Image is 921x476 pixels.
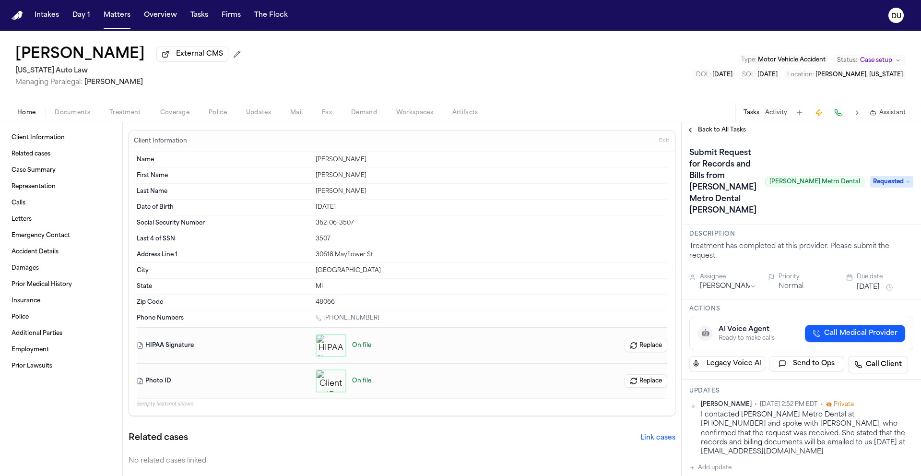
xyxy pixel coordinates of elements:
button: Edit SOL: 2028-08-06 [739,70,780,80]
img: Finch Logo [12,11,23,20]
button: Call Medical Provider [805,325,905,342]
div: Ready to make calls [719,334,775,342]
span: On file [352,342,371,349]
dt: HIPAA Signature [137,334,310,357]
button: Assistant [870,109,906,117]
dt: Address Line 1 [137,251,310,259]
span: Requested [870,176,913,188]
h1: [PERSON_NAME] [15,46,145,63]
h2: Related cases [129,431,188,445]
a: Additional Parties [8,326,115,341]
span: Updates [246,109,271,117]
h3: Description [689,230,913,238]
button: Add update [689,462,732,474]
button: Add Task [793,106,806,119]
button: Snooze task [884,282,895,293]
a: Calls [8,195,115,211]
div: Due date [857,273,913,281]
span: On file [352,377,371,385]
dt: State [137,283,310,290]
span: Coverage [160,109,189,117]
div: Assignee [700,273,756,281]
a: Related cases [8,146,115,162]
span: Case setup [860,57,892,64]
text: DU [891,13,901,20]
span: • [755,401,757,408]
span: Phone Numbers [137,314,184,322]
div: [GEOGRAPHIC_DATA] [316,267,667,274]
span: Demand [351,109,377,117]
span: Managing Paralegal: [15,79,83,86]
div: 3507 [316,235,667,243]
a: Insurance [8,293,115,309]
a: Call Client [848,356,908,373]
dt: City [137,267,310,274]
div: Treatment has completed at this provider. Please submit the request. [689,242,913,261]
dt: Date of Birth [137,203,310,211]
a: Employment [8,342,115,357]
a: Call 1 (248) 533-3208 [316,314,379,322]
span: Documents [55,109,90,117]
span: Damages [12,264,39,272]
div: No related cases linked [129,456,675,466]
a: Damages [8,261,115,276]
button: Tasks [187,7,212,24]
span: DOL : [696,72,711,78]
button: Edit Type: Motor Vehicle Accident [738,55,828,65]
dt: First Name [137,172,310,179]
h3: Updates [689,387,913,395]
div: AI Voice Agent [719,325,775,334]
button: Overview [140,7,181,24]
button: Firms [218,7,245,24]
a: Day 1 [69,7,94,24]
button: Legacy Voice AI [689,356,765,371]
div: MI [316,283,667,290]
span: Private [834,401,854,408]
button: Edit [656,133,672,149]
span: Insurance [12,297,40,305]
div: 30618 Mayflower St [316,251,667,259]
span: Prior Medical History [12,281,72,288]
button: Send to Ops [769,356,845,371]
span: • [821,401,823,408]
div: [PERSON_NAME] [316,172,667,179]
button: Back to All Tasks [682,126,751,134]
span: Employment [12,346,49,354]
span: Accident Details [12,248,59,256]
a: Prior Medical History [8,277,115,292]
span: Calls [12,199,25,207]
button: Link cases [640,433,675,443]
button: Make a Call [831,106,845,119]
button: The Flock [250,7,292,24]
h3: Actions [689,305,913,313]
h1: Submit Request for Records and Bills from [PERSON_NAME] Metro Dental [PERSON_NAME] [685,145,761,218]
button: Tasks [744,109,759,117]
span: [PERSON_NAME] [84,79,143,86]
div: [PERSON_NAME] [316,156,667,164]
dt: Name [137,156,310,164]
span: Police [12,313,29,321]
a: Representation [8,179,115,194]
a: Intakes [31,7,63,24]
div: [PERSON_NAME] [316,188,667,195]
span: Artifacts [452,109,478,117]
button: Edit matter name [15,46,145,63]
dt: Social Security Number [137,219,310,227]
div: 48066 [316,298,667,306]
span: [PERSON_NAME], [US_STATE] [815,72,903,78]
span: Emergency Contact [12,232,70,239]
span: [DATE] [757,72,778,78]
span: Workspaces [396,109,433,117]
span: Police [209,109,227,117]
button: External CMS [156,47,228,62]
button: Edit Location: Clemens, Michigan [784,70,906,80]
span: Home [17,109,35,117]
button: [DATE] [857,283,880,292]
dt: Last Name [137,188,310,195]
span: SOL : [742,72,756,78]
span: [DATE] [712,72,732,78]
span: Additional Parties [12,330,62,337]
button: Replace [625,374,667,388]
a: Letters [8,212,115,227]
